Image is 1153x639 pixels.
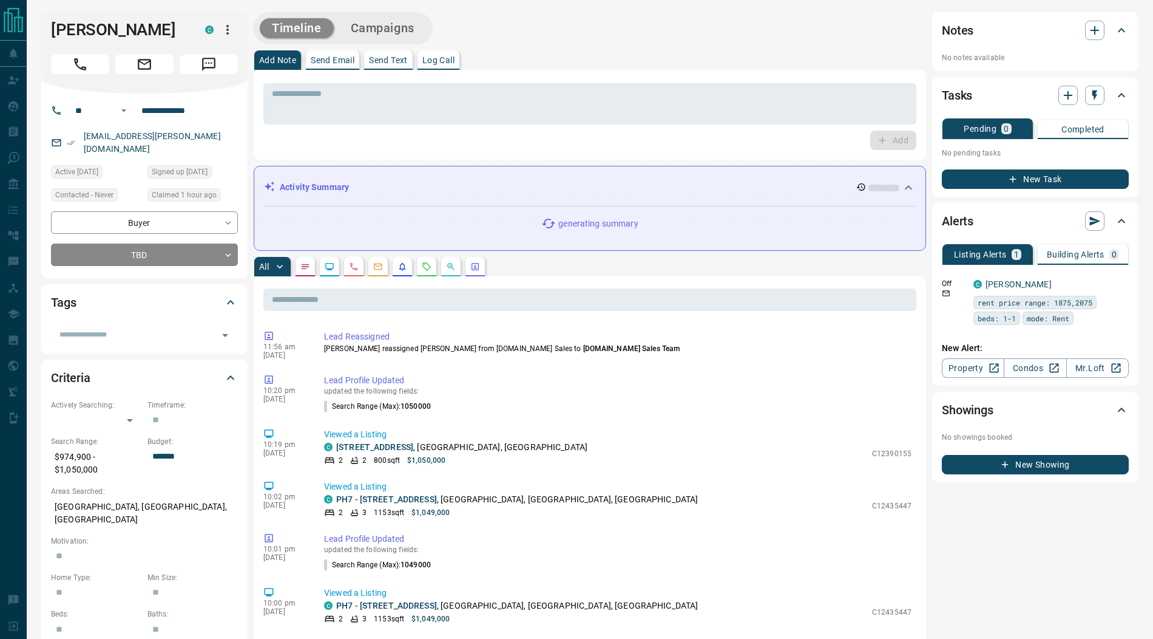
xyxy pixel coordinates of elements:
[942,278,966,289] p: Off
[336,601,437,610] a: PH7 - [STREET_ADDRESS]
[147,436,238,447] p: Budget:
[942,358,1004,378] a: Property
[942,16,1129,45] div: Notes
[407,455,445,466] p: $1,050,000
[369,56,408,64] p: Send Text
[264,176,916,199] div: Activity Summary
[147,609,238,620] p: Baths:
[324,601,333,610] div: condos.ca
[263,343,306,351] p: 11:56 am
[263,501,306,510] p: [DATE]
[51,609,141,620] p: Beds:
[336,442,413,452] a: [STREET_ADDRESS]
[324,374,911,387] p: Lead Profile Updated
[339,507,343,518] p: 2
[872,501,911,511] p: C12435447
[51,497,238,530] p: [GEOGRAPHIC_DATA], [GEOGRAPHIC_DATA], [GEOGRAPHIC_DATA]
[339,18,427,38] button: Campaigns
[336,441,587,454] p: , [GEOGRAPHIC_DATA], [GEOGRAPHIC_DATA]
[1004,358,1066,378] a: Condos
[558,217,638,230] p: generating summary
[324,443,333,451] div: condos.ca
[336,493,698,506] p: , [GEOGRAPHIC_DATA], [GEOGRAPHIC_DATA], [GEOGRAPHIC_DATA]
[147,188,238,205] div: Tue Oct 14 2025
[263,351,306,360] p: [DATE]
[336,494,437,504] a: PH7 - [STREET_ADDRESS]
[324,480,911,493] p: Viewed a Listing
[67,138,75,147] svg: Email Verified
[84,131,221,154] a: [EMAIL_ADDRESS][PERSON_NAME][DOMAIN_NAME]
[51,486,238,497] p: Areas Searched:
[325,262,334,272] svg: Lead Browsing Activity
[51,20,187,39] h1: [PERSON_NAME]
[51,55,109,74] span: Call
[942,400,993,420] h2: Showings
[324,495,333,504] div: condos.ca
[324,343,911,354] p: [PERSON_NAME] reassigned [PERSON_NAME] from [DOMAIN_NAME] Sales to
[51,293,76,312] h2: Tags
[872,448,911,459] p: C12390155
[942,211,973,231] h2: Alerts
[942,455,1129,474] button: New Showing
[942,52,1129,63] p: No notes available
[942,81,1129,110] div: Tasks
[973,280,982,289] div: condos.ca
[422,56,455,64] p: Log Call
[311,56,354,64] p: Send Email
[349,262,359,272] svg: Calls
[115,55,174,74] span: Email
[260,18,334,38] button: Timeline
[324,387,911,395] p: updated the following fields:
[51,363,238,392] div: Criteria
[1004,125,1009,133] p: 0
[324,559,431,570] p: Search Range (Max) :
[583,344,680,353] span: [DOMAIN_NAME] Sales Team
[1112,250,1117,259] p: 0
[51,400,141,411] p: Actively Searching:
[1066,358,1129,378] a: Mr.Loft
[259,56,296,64] p: Add Note
[942,395,1129,425] div: Showings
[374,455,400,466] p: 800 sqft
[55,189,113,201] span: Contacted - Never
[263,493,306,501] p: 10:02 pm
[374,613,404,624] p: 1153 sqft
[51,368,90,388] h2: Criteria
[411,613,450,624] p: $1,049,000
[117,103,131,118] button: Open
[55,166,98,178] span: Active [DATE]
[51,447,141,480] p: $974,900 - $1,050,000
[324,587,911,600] p: Viewed a Listing
[954,250,1007,259] p: Listing Alerts
[324,545,911,554] p: updated the following fields:
[942,342,1129,355] p: New Alert:
[217,327,234,344] button: Open
[324,401,431,412] p: Search Range (Max) :
[411,507,450,518] p: $1,049,000
[1061,125,1104,134] p: Completed
[152,166,208,178] span: Signed up [DATE]
[942,207,1129,236] div: Alerts
[373,262,383,272] svg: Emails
[942,144,1129,162] p: No pending tasks
[180,55,238,74] span: Message
[324,330,911,343] p: Lead Reassigned
[374,507,404,518] p: 1153 sqft
[263,607,306,616] p: [DATE]
[470,262,480,272] svg: Agent Actions
[942,169,1129,189] button: New Task
[397,262,407,272] svg: Listing Alerts
[51,436,141,447] p: Search Range:
[942,289,950,298] svg: Email
[942,86,972,105] h2: Tasks
[147,400,238,411] p: Timeframe:
[51,536,238,547] p: Motivation:
[942,432,1129,443] p: No showings booked
[324,533,911,545] p: Lead Profile Updated
[401,402,431,411] span: 1050000
[986,279,1052,289] a: [PERSON_NAME]
[362,507,367,518] p: 3
[1027,312,1069,324] span: mode: Rent
[263,553,306,562] p: [DATE]
[964,125,996,133] p: Pending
